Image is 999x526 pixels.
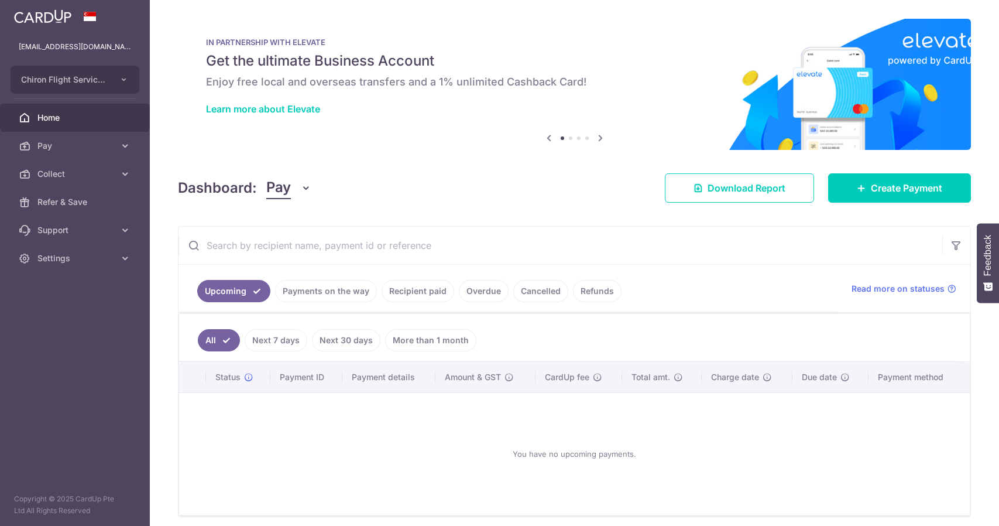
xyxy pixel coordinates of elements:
a: Download Report [665,173,814,203]
span: Due date [802,371,837,383]
a: Recipient paid [382,280,454,302]
input: Search by recipient name, payment id or reference [178,227,942,264]
a: All [198,329,240,351]
h6: Enjoy free local and overseas transfers and a 1% unlimited Cashback Card! [206,75,943,89]
span: Pay [37,140,115,152]
span: Pay [266,177,291,199]
span: Create Payment [871,181,942,195]
span: Download Report [708,181,785,195]
a: Next 7 days [245,329,307,351]
span: Support [37,224,115,236]
span: Feedback [983,235,993,276]
a: Cancelled [513,280,568,302]
a: More than 1 month [385,329,476,351]
th: Payment details [342,362,435,392]
img: Renovation banner [178,19,971,150]
th: Payment ID [270,362,342,392]
a: Overdue [459,280,509,302]
span: Total amt. [631,371,670,383]
a: Read more on statuses [852,283,956,295]
th: Payment method [868,362,970,392]
button: Pay [266,177,311,199]
a: Payments on the way [275,280,377,302]
button: Feedback - Show survey [977,223,999,303]
span: Chiron Flight Services Pte Ltd [21,74,108,86]
span: CardUp fee [545,371,589,383]
a: Create Payment [828,173,971,203]
span: Refer & Save [37,196,115,208]
h4: Dashboard: [178,177,257,199]
span: Home [37,112,115,124]
a: Next 30 days [312,329,380,351]
span: Charge date [711,371,759,383]
p: [EMAIL_ADDRESS][DOMAIN_NAME] [19,41,131,53]
button: Chiron Flight Services Pte Ltd [11,66,139,94]
a: Upcoming [197,280,270,302]
a: Refunds [573,280,622,302]
span: Settings [37,252,115,264]
p: IN PARTNERSHIP WITH ELEVATE [206,37,943,47]
span: Read more on statuses [852,283,945,295]
span: Collect [37,168,115,180]
div: You have no upcoming payments. [193,402,956,505]
span: Amount & GST [445,371,501,383]
a: Learn more about Elevate [206,103,320,115]
h5: Get the ultimate Business Account [206,52,943,70]
span: Status [215,371,241,383]
img: CardUp [14,9,71,23]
